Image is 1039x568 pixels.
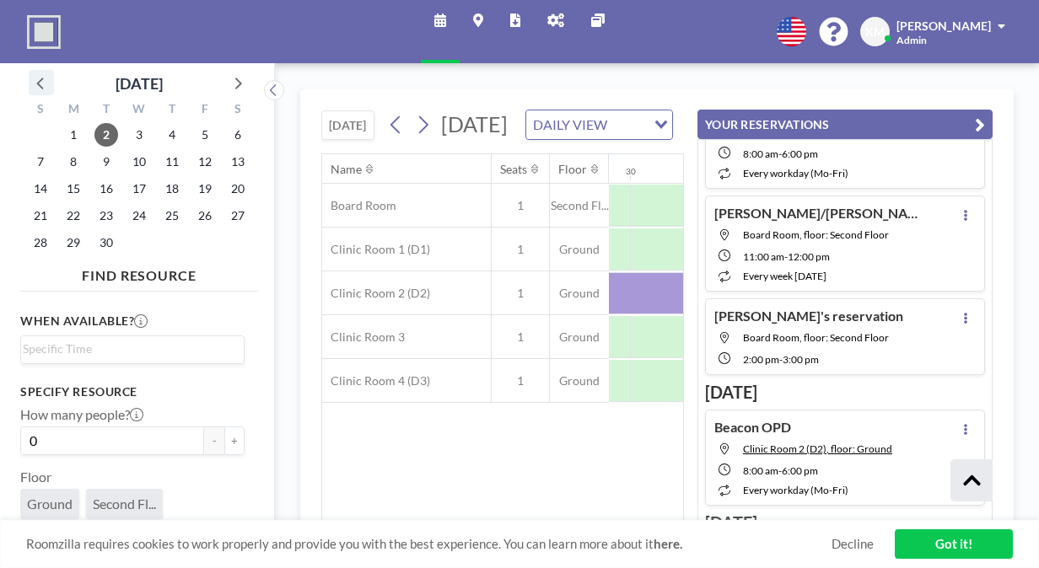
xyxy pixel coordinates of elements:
[743,228,889,241] span: Board Room, floor: Second Floor
[160,204,184,228] span: Thursday, September 25, 2025
[94,123,118,147] span: Tuesday, September 2, 2025
[226,204,250,228] span: Saturday, September 27, 2025
[127,177,151,201] span: Wednesday, September 17, 2025
[193,123,217,147] span: Friday, September 5, 2025
[94,231,118,255] span: Tuesday, September 30, 2025
[26,536,832,552] span: Roomzilla requires cookies to work properly and provide you with the best experience. You can lea...
[127,123,151,147] span: Wednesday, September 3, 2025
[226,150,250,174] span: Saturday, September 13, 2025
[492,242,549,257] span: 1
[160,150,184,174] span: Thursday, September 11, 2025
[441,111,508,137] span: [DATE]
[626,166,636,177] div: 30
[224,426,245,455] button: +
[865,24,885,40] span: KM
[160,177,184,201] span: Thursday, September 18, 2025
[62,123,85,147] span: Monday, September 1, 2025
[550,198,609,213] span: Second Fl...
[697,110,993,139] button: YOUR RESERVATIONS
[20,260,258,284] h4: FIND RESOURCE
[782,464,818,477] span: 6:00 PM
[160,123,184,147] span: Thursday, September 4, 2025
[492,330,549,345] span: 1
[743,167,848,180] span: every workday (Mo-Fri)
[62,150,85,174] span: Monday, September 8, 2025
[29,177,52,201] span: Sunday, September 14, 2025
[778,147,782,160] span: -
[492,198,549,213] span: 1
[226,123,250,147] span: Saturday, September 6, 2025
[550,242,609,257] span: Ground
[705,382,985,403] h3: [DATE]
[783,353,819,366] span: 3:00 PM
[779,353,783,366] span: -
[62,231,85,255] span: Monday, September 29, 2025
[193,150,217,174] span: Friday, September 12, 2025
[743,270,826,282] span: every week [DATE]
[550,286,609,301] span: Ground
[322,242,430,257] span: Clinic Room 1 (D1)
[127,204,151,228] span: Wednesday, September 24, 2025
[550,373,609,388] span: Ground
[193,177,217,201] span: Friday, September 19, 2025
[743,147,778,160] span: 8:00 AM
[123,99,156,121] div: W
[204,426,224,455] button: -
[94,177,118,201] span: Tuesday, September 16, 2025
[188,99,221,121] div: F
[778,464,782,477] span: -
[714,205,925,222] h4: [PERSON_NAME]/[PERSON_NAME]
[155,99,188,121] div: T
[743,353,779,366] span: 2:00 PM
[832,536,874,552] a: Decline
[94,150,118,174] span: Tuesday, September 9, 2025
[29,204,52,228] span: Sunday, September 21, 2025
[526,110,672,139] div: Search for option
[20,384,245,399] h3: Specify resource
[558,162,587,177] div: Floor
[23,340,234,358] input: Search for option
[27,15,61,49] img: organization-logo
[29,150,52,174] span: Sunday, September 7, 2025
[21,336,244,362] div: Search for option
[193,204,217,228] span: Friday, September 26, 2025
[331,162,362,177] div: Name
[322,373,430,388] span: Clinic Room 4 (D3)
[93,496,156,512] span: Second Fl...
[782,147,818,160] span: 6:00 PM
[24,99,57,121] div: S
[654,536,682,551] a: here.
[322,286,430,301] span: Clinic Room 2 (D2)
[743,484,848,496] span: every workday (Mo-Fri)
[27,496,73,512] span: Ground
[705,512,985,533] h3: [DATE]
[743,464,778,477] span: 8:00 AM
[221,99,254,121] div: S
[492,286,549,301] span: 1
[322,198,396,213] span: Board Room
[116,72,163,95] div: [DATE]
[62,204,85,228] span: Monday, September 22, 2025
[20,406,143,423] label: How many people?
[896,34,927,46] span: Admin
[743,331,889,344] span: Board Room, floor: Second Floor
[57,99,90,121] div: M
[62,177,85,201] span: Monday, September 15, 2025
[896,19,991,33] span: [PERSON_NAME]
[743,250,784,263] span: 11:00 AM
[20,469,51,485] label: Floor
[550,330,609,345] span: Ground
[322,330,405,345] span: Clinic Room 3
[895,529,1013,559] a: Got it!
[321,110,374,140] button: [DATE]
[90,99,123,121] div: T
[714,308,903,324] h4: [PERSON_NAME]'s reservation
[127,150,151,174] span: Wednesday, September 10, 2025
[714,419,791,436] h4: Beacon OPD
[226,177,250,201] span: Saturday, September 20, 2025
[530,114,611,136] span: DAILY VIEW
[612,114,644,136] input: Search for option
[743,442,892,455] span: Clinic Room 2 (D2), floor: Ground
[788,250,830,263] span: 12:00 PM
[94,204,118,228] span: Tuesday, September 23, 2025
